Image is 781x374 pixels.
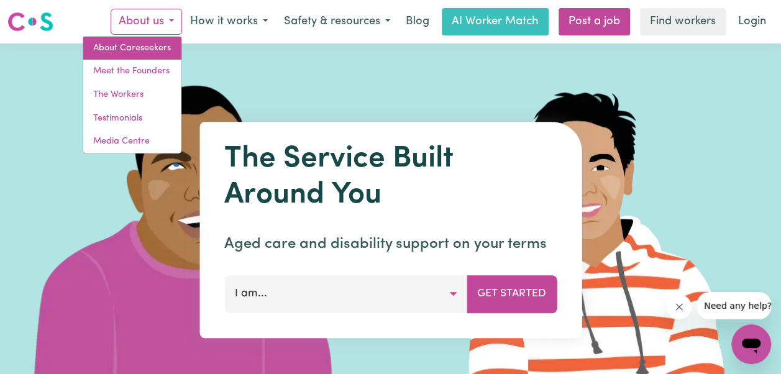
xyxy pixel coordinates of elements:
[7,7,53,36] a: Careseekers logo
[111,9,182,35] button: About us
[83,60,181,83] a: Meet the Founders
[731,324,771,364] iframe: Button to launch messaging window
[559,8,630,35] a: Post a job
[398,8,437,35] a: Blog
[182,9,276,35] button: How it works
[442,8,549,35] a: AI Worker Match
[224,275,467,312] button: I am...
[83,83,181,107] a: The Workers
[276,9,398,35] button: Safety & resources
[83,36,182,154] div: About us
[7,9,75,19] span: Need any help?
[224,142,557,213] h1: The Service Built Around You
[7,11,53,33] img: Careseekers logo
[667,294,692,319] iframe: Close message
[224,233,557,255] p: Aged care and disability support on your terms
[467,275,557,312] button: Get Started
[83,37,181,60] a: About Careseekers
[697,292,771,319] iframe: Message from company
[83,107,181,130] a: Testimonials
[731,8,774,35] a: Login
[640,8,726,35] a: Find workers
[83,130,181,153] a: Media Centre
